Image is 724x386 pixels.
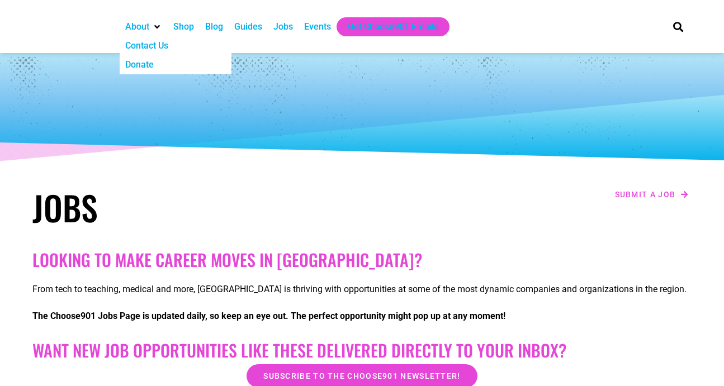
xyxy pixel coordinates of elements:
p: From tech to teaching, medical and more, [GEOGRAPHIC_DATA] is thriving with opportunities at some... [32,283,692,296]
h1: Jobs [32,187,357,227]
a: Donate [125,58,154,72]
a: Get Choose901 Emails [348,20,438,34]
a: Contact Us [125,39,168,53]
div: Search [669,17,688,36]
a: Guides [234,20,262,34]
a: Submit a job [612,187,692,202]
span: Subscribe to the Choose901 newsletter! [263,372,460,380]
a: Shop [173,20,194,34]
div: About [120,17,168,36]
a: Jobs [273,20,293,34]
a: Events [304,20,331,34]
h2: Want New Job Opportunities like these Delivered Directly to your Inbox? [32,340,692,360]
strong: The Choose901 Jobs Page is updated daily, so keep an eye out. The perfect opportunity might pop u... [32,311,505,321]
a: Blog [205,20,223,34]
h2: Looking to make career moves in [GEOGRAPHIC_DATA]? [32,250,692,270]
a: About [125,20,149,34]
nav: Main nav [120,17,654,36]
span: Submit a job [615,190,676,198]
